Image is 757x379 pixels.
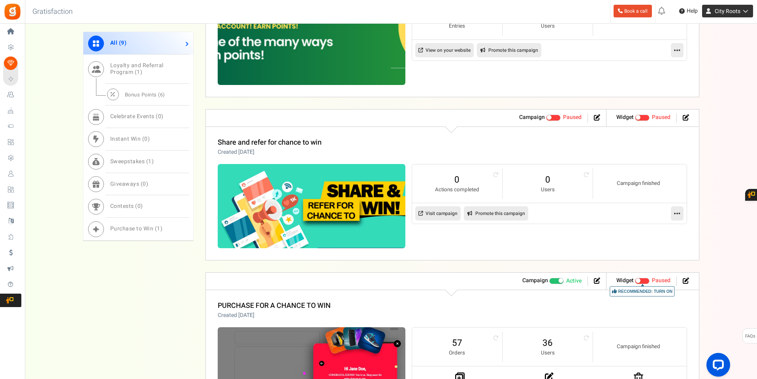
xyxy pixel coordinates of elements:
[510,173,585,186] a: 0
[160,91,163,98] span: 6
[218,148,322,156] p: Created [DATE]
[125,91,165,98] span: Bonus Points ( )
[110,224,163,233] span: Purchase to Win ( )
[110,61,164,76] span: Loyalty and Referral Program ( )
[563,113,582,121] span: Paused
[110,157,154,166] span: Sweepstakes ( )
[685,7,698,15] span: Help
[616,113,634,121] strong: Widget
[614,5,652,17] a: Book a call
[464,206,528,221] a: Promote this campaign
[121,39,124,47] span: 9
[610,277,677,286] li: Widget activated
[4,3,21,21] img: Gratisfaction
[158,112,162,121] span: 0
[143,179,146,188] span: 0
[110,135,150,143] span: Instant Win ( )
[144,135,148,143] span: 0
[137,202,141,210] span: 0
[510,186,585,194] small: Users
[601,180,676,187] small: Campaign finished
[415,206,461,221] a: Visit campaign
[218,300,331,311] a: PURCHASE FOR A CHANCE TO WIN
[24,4,81,20] h3: Gratisfaction
[610,113,677,123] li: Widget activated
[676,5,701,17] a: Help
[420,23,494,30] small: Entries
[601,343,676,351] small: Campaign finished
[420,337,494,349] a: 57
[652,276,670,285] span: Paused
[218,311,331,319] p: Created [DATE]
[510,23,585,30] small: Users
[566,277,582,285] span: Active
[110,179,149,188] span: Giveaways ( )
[110,112,164,121] span: Celebrate Events ( )
[110,202,143,210] span: Contests ( )
[110,39,127,47] span: All ( )
[519,113,545,121] strong: Campaign
[157,224,160,233] span: 1
[510,349,585,357] small: Users
[616,276,634,285] strong: Widget
[148,157,152,166] span: 1
[510,337,585,349] a: 36
[652,113,670,121] span: Paused
[420,349,494,357] small: Orders
[415,43,474,57] a: View on your website
[420,173,494,186] a: 0
[715,7,740,15] span: City Roots
[218,137,322,148] a: Share and refer for chance to win
[477,43,541,57] a: Promote this campaign
[522,276,548,285] strong: Campaign
[420,186,494,194] small: Actions completed
[137,68,140,76] span: 1
[745,329,755,344] span: FAQs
